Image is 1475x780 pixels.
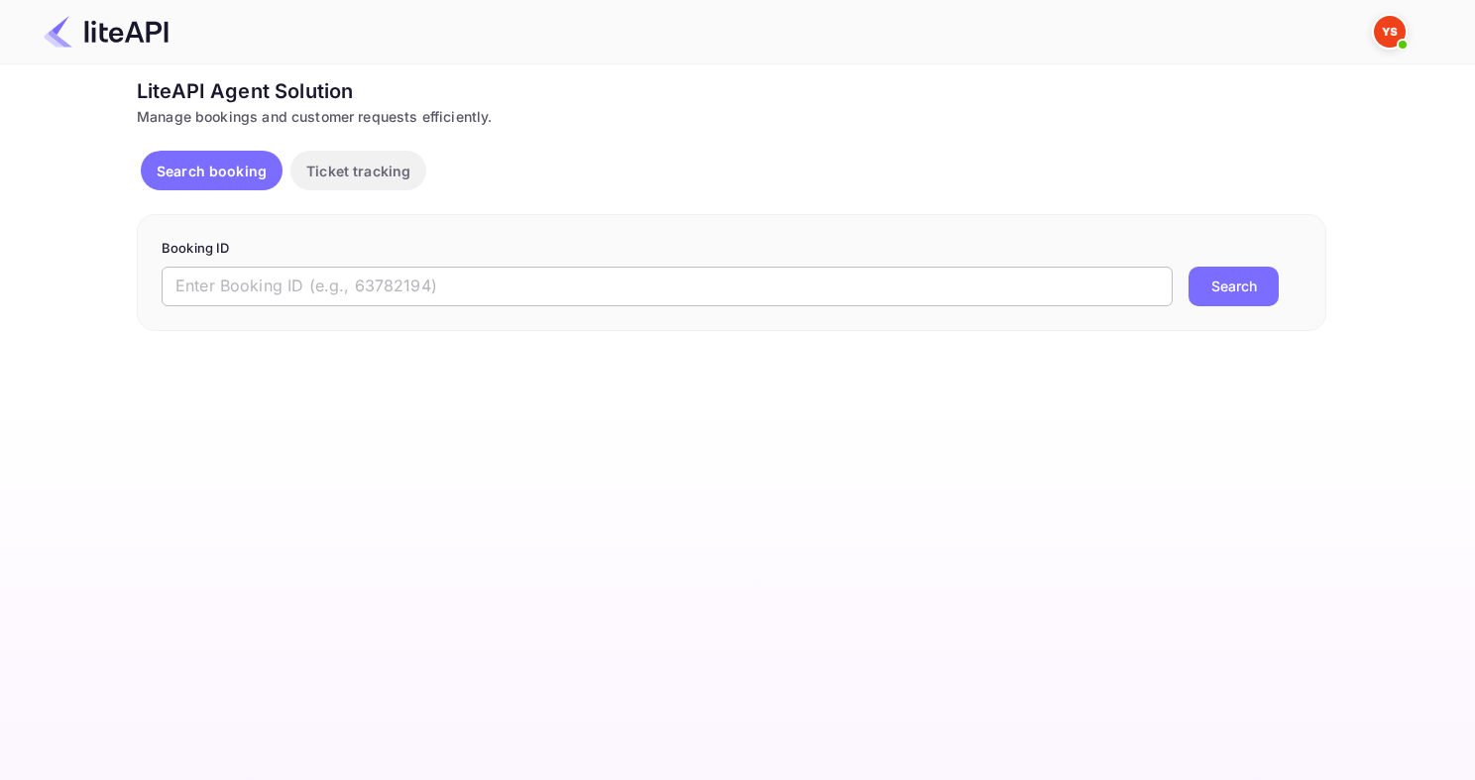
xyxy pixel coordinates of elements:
div: Manage bookings and customer requests efficiently. [137,106,1326,127]
img: LiteAPI Logo [44,16,169,48]
input: Enter Booking ID (e.g., 63782194) [162,267,1173,306]
img: Yandex Support [1374,16,1406,48]
button: Search [1189,267,1279,306]
div: LiteAPI Agent Solution [137,76,1326,106]
p: Ticket tracking [306,161,410,181]
p: Booking ID [162,239,1302,259]
p: Search booking [157,161,267,181]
